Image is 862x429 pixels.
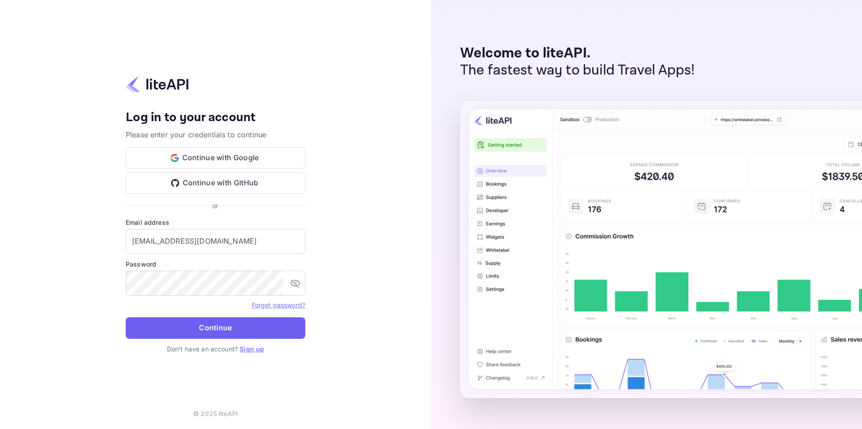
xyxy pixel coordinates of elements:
input: Enter your email address [126,229,305,254]
a: Forget password? [252,300,305,309]
p: Don't have an account? [126,344,305,354]
img: liteapi [126,75,189,93]
a: Sign up [240,345,264,353]
button: Continue [126,317,305,339]
a: Forget password? [252,301,305,309]
label: Password [126,259,305,269]
p: © 2025 liteAPI [193,409,238,418]
p: The fastest way to build Travel Apps! [460,62,695,79]
p: or [212,201,218,210]
label: Email address [126,218,305,227]
button: Continue with GitHub [126,172,305,194]
h4: Log in to your account [126,110,305,126]
p: Please enter your credentials to continue [126,129,305,140]
button: toggle password visibility [286,274,304,292]
p: Welcome to liteAPI. [460,45,695,62]
button: Continue with Google [126,147,305,169]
